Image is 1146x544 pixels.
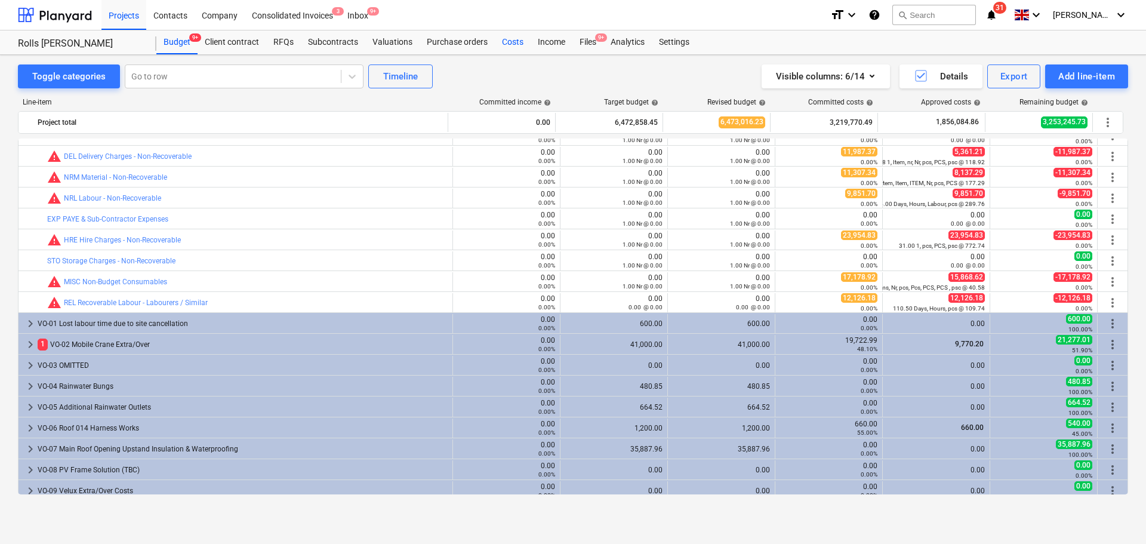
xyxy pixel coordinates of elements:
span: keyboard_arrow_right [23,379,38,394]
small: 0.00% [861,471,877,478]
div: Line-item [18,98,449,106]
small: 34.00 Days, Hours, Labour, pcs @ 289.76 [876,201,985,207]
small: 1.00 Nr @ 0.00 [623,241,663,248]
div: 0.00 [888,382,985,391]
div: 0.00 [458,211,555,228]
span: -17,178.92 [1053,272,1092,282]
small: 1.00 Nr @ 0.00 [730,158,770,164]
span: More actions [1105,463,1120,477]
div: 1,200.00 [565,424,663,432]
small: 0.00% [1076,284,1092,291]
div: 480.85 [673,382,770,391]
span: 0.00 [1074,210,1092,219]
span: -12,126.18 [1053,293,1092,303]
div: 0.00 [673,253,770,269]
div: 0.00 [458,441,555,457]
small: 1.00 Nr @ 0.00 [730,262,770,269]
div: 0.00 [673,273,770,290]
span: -9,851.70 [1058,189,1092,198]
div: VO-08 PV Frame Solution (TBC) [38,460,448,480]
small: 0.00% [861,450,877,457]
small: 0.00% [538,325,555,331]
span: More actions [1105,337,1120,352]
div: Project total [38,113,443,132]
small: 45.00% [1072,431,1092,437]
a: Costs [495,30,531,54]
div: 0.00 [780,399,877,416]
span: More actions [1105,358,1120,373]
a: NRM Material - Non-Recoverable [64,173,167,182]
div: 0.00 [565,190,663,207]
span: 12,126.18 [841,293,877,303]
small: 0.00% [538,471,555,478]
button: Toggle categories [18,64,120,88]
small: 0.00% [861,284,877,291]
small: 1.00 Nr @ 0.00 [730,241,770,248]
div: 0.00 [565,294,663,311]
span: keyboard_arrow_right [23,463,38,477]
span: help [756,99,766,106]
span: 9+ [595,33,607,42]
div: 664.52 [565,403,663,411]
span: More actions [1105,442,1120,456]
button: Details [899,64,982,88]
small: 0.00% [861,262,877,269]
small: 0.00% [1076,263,1092,270]
small: 0.00% [861,159,877,165]
div: 0.00 [780,315,877,332]
div: 35,887.96 [565,445,663,453]
span: 3,253,245.73 [1041,116,1088,128]
span: help [864,99,873,106]
div: 19,722.99 [780,336,877,353]
small: 45.08 1, Item, nr, Nr, pcs, PCS, psc @ 118.92 [870,159,985,165]
span: 11,307.34 [841,168,877,177]
span: keyboard_arrow_right [23,337,38,352]
small: 1.00 Nr @ 0.00 [730,137,770,143]
span: Committed costs exceed revised budget [47,275,61,289]
small: 0.00% [861,305,877,312]
small: 0.00% [861,408,877,415]
div: Timeline [383,69,418,84]
div: 0.00 [458,190,555,207]
small: 1.00 Nr @ 0.00 [623,283,663,290]
span: -23,954.83 [1053,230,1092,240]
small: 1.00 Nr @ 0.00 [623,220,663,227]
small: 1.00 Nr @ 0.00 [730,283,770,290]
span: keyboard_arrow_right [23,421,38,435]
span: More actions [1105,296,1120,310]
small: 31.00 1, pcs, PCS, psc @ 772.74 [899,242,985,249]
div: 0.00 [458,315,555,332]
div: 0.00 [458,148,555,165]
div: 600.00 [565,319,663,328]
i: format_size [830,8,845,22]
div: 0.00 [780,357,877,374]
span: More actions [1105,191,1120,205]
div: 0.00 [458,357,555,374]
a: STO Storage Charges - Non-Recoverable [47,257,175,265]
div: RFQs [266,30,301,54]
span: help [649,99,658,106]
span: Committed costs exceed revised budget [47,233,61,247]
small: 0.00% [861,367,877,373]
span: More actions [1101,115,1115,130]
a: Analytics [603,30,652,54]
a: MISC Non-Budget Consumables [64,278,167,286]
div: 3,219,770.49 [775,113,873,132]
div: 664.52 [673,403,770,411]
small: 0.00% [861,201,877,207]
div: Approved costs [921,98,981,106]
span: 6,473,016.23 [719,116,765,128]
span: 664.52 [1066,398,1092,407]
span: 540.00 [1066,419,1092,428]
small: 0.00% [538,241,555,248]
div: 660.00 [780,420,877,437]
small: 100.00% [1068,451,1092,458]
div: VO-02 Mobile Crane Extra/Over [38,335,448,354]
div: VO-03 OMITTED [38,356,448,375]
small: 0.00% [538,158,555,164]
small: 0.00% [1076,201,1092,207]
div: VO-01 Lost labour time due to site cancellation [38,314,448,333]
small: 51.90% [1072,347,1092,354]
span: More actions [1105,421,1120,435]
